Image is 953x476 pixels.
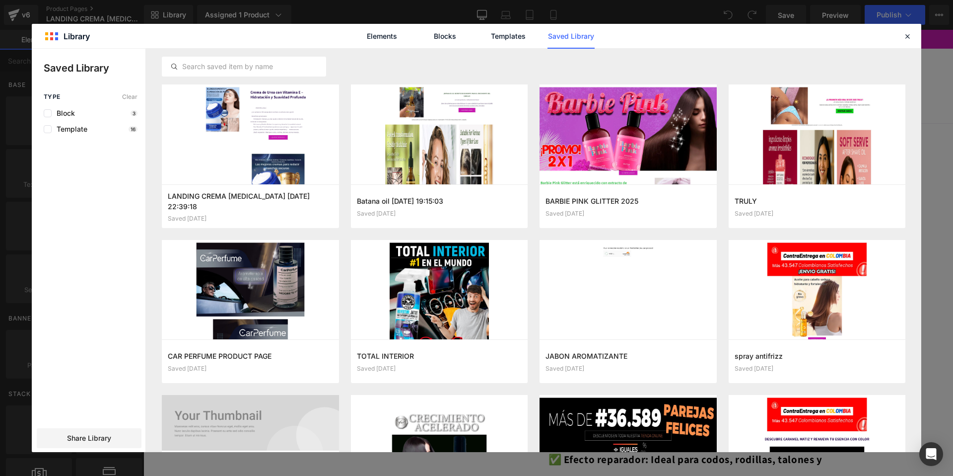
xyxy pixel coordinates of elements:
[405,216,703,233] p: 🎁 ¡Los primeros 100 compradores reciben un artículo extra gratis!
[306,348,352,395] img: CREMA DE UREA MÁGICA ACLARADORA + OBSEQUIO REFRESCANTE FACIAL
[258,348,304,395] img: CREMA DE UREA MÁGICA ACLARADORA + OBSEQUIO REFRESCANTE FACIAL
[358,24,406,49] a: Elements
[52,125,87,133] span: Template
[545,196,711,206] h3: BARBIE PINK GLITTER 2025
[44,61,145,76] p: Saved Library
[545,365,711,372] div: Saved [DATE]
[405,385,678,417] span: ✅ Aclara y unifica el tono: Ayuda a reducir manchas y zonas oscuras.
[168,191,333,211] h3: LANDING CREMA [MEDICAL_DATA] [DATE] 22:39:18
[919,442,943,466] div: Open Intercom Messenger
[378,63,419,83] a: Catálogo
[354,348,401,410] img: CREMA DE UREA MÁGICA ACLARADORA + OBSEQUIO REFRESCANTE FACIAL
[545,351,711,361] h3: JABON AROMATIZANTE
[735,196,900,206] h3: TRULY
[44,93,61,100] span: Type
[384,69,413,78] span: Catálogo
[162,61,326,73] input: Search saved item by name
[419,63,461,83] a: Contacto
[405,423,679,455] span: ✅ Efecto reparador: Ideal para codos, rodillas, talones y zonas resecas.
[168,351,333,361] h3: CAR PERFUME PRODUCT PAGE
[357,210,522,217] div: Saved [DATE]
[354,69,372,78] span: Inicio
[405,310,681,342] span: ✅ Piel suave y flexible: Reduce la aspereza y devuelve la suavidad natural.
[170,109,342,339] img: CREMA DE UREA MÁGICA ACLARADORA + OBSEQUIO REFRESCANTE FACIAL
[168,365,333,372] div: Saved [DATE]
[484,24,532,49] a: Templates
[547,24,595,49] a: Saved Library
[132,5,678,13] p: 🇨🇴 CLICK PARA CHATEAR 🇨🇴
[122,93,137,100] span: Clear
[209,348,256,395] img: CREMA DE UREA MÁGICA ACLARADORA + OBSEQUIO REFRESCANTE FACIAL
[168,215,333,222] div: Saved [DATE]
[735,351,900,361] h3: spray antifrizz
[545,210,711,217] div: Saved [DATE]
[425,69,455,78] span: Contacto
[132,32,154,54] summary: Búsqueda
[421,24,469,49] a: Blocks
[735,210,900,217] div: Saved [DATE]
[129,126,137,132] p: 16
[131,110,137,116] p: 3
[161,348,208,395] img: CREMA DE UREA MÁGICA ACLARADORA + OBSEQUIO REFRESCANTE FACIAL
[405,254,695,305] span: ✅ Hidratación intensa: La [MEDICAL_DATA] ayuda a retener la humedad natural de [PERSON_NAME], evi...
[67,433,111,443] span: Share Library
[52,109,75,117] span: Block
[405,235,532,248] span: 🌟 Beneficios principales:
[405,109,703,192] h1: Crema de [MEDICAL_DATA] con Vitamina E – Hidratación y Suavidad Profunda 🌿✨
[405,348,686,380] span: ✅ Con Vitamina E: Antioxidante poderoso que protege y rejuvenece la piel.
[357,365,522,372] div: Saved [DATE]
[357,196,522,206] h3: Batana oil [DATE] 19:15:03
[348,63,378,83] a: Inicio
[355,32,455,54] img: Maxicompra Store
[735,365,900,372] div: Saved [DATE]
[357,351,522,361] h3: TOTAL INTERIOR
[405,192,703,216] p: ⭐⭐⭐⭐⭐ (51819 Reseñas)
[113,348,160,410] img: CREMA DE UREA MÁGICA ACLARADORA + OBSEQUIO REFRESCANTE FACIAL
